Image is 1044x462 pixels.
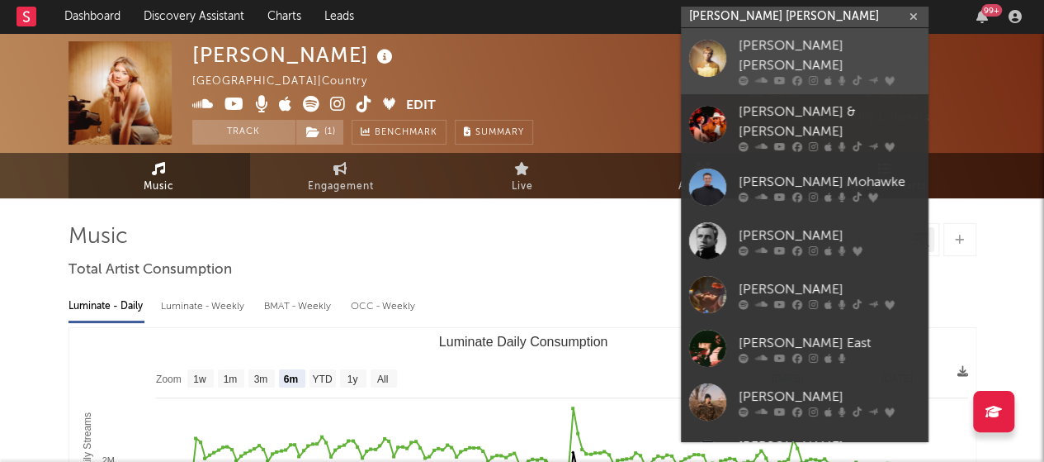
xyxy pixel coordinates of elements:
text: Zoom [156,374,182,385]
text: 1y [347,374,357,385]
a: [PERSON_NAME] [681,214,928,268]
div: Luminate - Daily [68,293,144,321]
div: [PERSON_NAME] [PERSON_NAME] [739,36,920,76]
span: Live [512,177,533,197]
button: (1) [296,120,343,145]
text: 6m [283,374,297,385]
a: [PERSON_NAME] East [681,321,928,375]
div: [PERSON_NAME] East [739,333,920,353]
div: [PERSON_NAME] Mohawke [739,172,920,192]
text: 3m [253,374,267,385]
span: Summary [475,128,524,137]
text: 1w [193,374,206,385]
button: Track [192,120,295,145]
span: Music [144,177,174,197]
span: ( 1 ) [295,120,344,145]
span: Total Artist Consumption [68,260,232,280]
text: 1m [223,374,237,385]
div: BMAT - Weekly [264,293,334,321]
span: 13,453,463 Monthly Listeners [749,112,930,123]
a: Benchmark [352,120,446,145]
span: Audience [678,177,729,197]
div: [PERSON_NAME] & [PERSON_NAME] [739,102,920,142]
span: Engagement [308,177,374,197]
div: [PERSON_NAME] [739,226,920,245]
text: All [376,374,387,385]
div: [GEOGRAPHIC_DATA] | Country [192,72,386,92]
a: [PERSON_NAME] Mohawke [681,160,928,214]
input: Search for artists [681,7,928,27]
button: Edit [406,96,436,117]
button: Summary [455,120,533,145]
div: [PERSON_NAME] [192,41,397,69]
div: [PERSON_NAME] [739,387,920,407]
a: [PERSON_NAME] [PERSON_NAME] [681,28,928,94]
a: [PERSON_NAME] [681,375,928,429]
text: Luminate Daily Consumption [438,335,607,349]
a: Audience [613,153,795,198]
div: [PERSON_NAME] [739,279,920,299]
div: OCC - Weekly [351,293,417,321]
div: 99 + [981,4,1002,17]
a: Engagement [250,153,432,198]
div: Luminate - Weekly [161,293,248,321]
a: [PERSON_NAME] & [PERSON_NAME] [681,94,928,160]
a: [PERSON_NAME] [681,268,928,321]
a: Music [68,153,250,198]
button: 99+ [976,10,988,23]
a: Live [432,153,613,198]
span: Benchmark [375,123,437,143]
text: YTD [312,374,332,385]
